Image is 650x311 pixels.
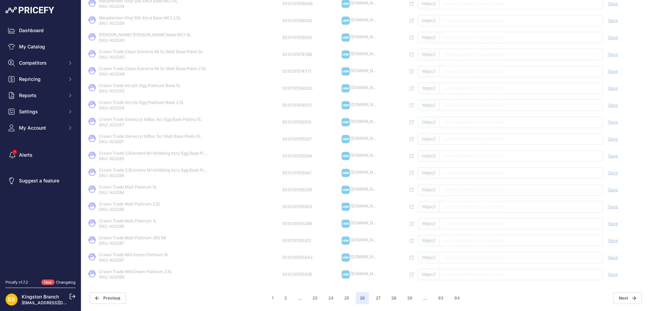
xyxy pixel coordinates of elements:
a: [DOMAIN_NAME] [350,51,383,56]
input: www.leylandsdm.co.uk/product [439,167,603,179]
a: [DOMAIN_NAME] [350,220,383,225]
span: https:// [418,133,439,145]
span: Reports [19,92,63,99]
a: [DOMAIN_NAME] [350,170,383,175]
div: 5010131556449 [282,1,316,6]
div: Pricefy v1.7.2 [5,280,28,285]
a: [DOMAIN_NAME] [350,102,383,107]
p: SKU: A02285 [99,207,161,212]
p: Crown Trade Steracryl A/Bac Scr Matt Base Platin 5L [99,134,201,139]
p: SKU: A02265 [99,156,207,161]
p: SKU: A02253 [99,88,181,94]
a: [DOMAIN_NAME] [350,203,383,208]
span: https:// [418,252,439,263]
span: Save [608,255,618,260]
span: Competitors [19,60,63,66]
div: 5010131574788 [282,52,316,57]
p: Crown Trade Acrylic Egg Platinum Base 2.5L [99,100,184,105]
span: Save [608,1,618,6]
div: 5010131554520 [282,86,316,91]
span: https:// [418,218,439,229]
p: Crown Trade C/Extreme M/ Inhibiting Acry Egg Base Platinum 5L [99,151,207,156]
div: 5010131555510 [282,119,316,125]
a: [DOMAIN_NAME] [350,17,383,22]
div: 5010131574771 [282,69,316,74]
span: My Account [19,125,63,131]
span: https:// [418,269,439,280]
nav: Sidebar [5,24,75,271]
input: www.leylandsdm.co.uk/product [439,269,603,280]
p: Crown Trade C/Extreme M/ Inhibiting Acry Egg Base Platinum 2.5L [99,168,207,173]
button: Go to page 23 [308,292,322,304]
div: 5010131556432 [282,18,316,23]
p: Crown Trade Matt Platinum 5L [99,184,157,190]
span: Save [608,153,618,159]
input: www.leylandsdm.co.uk/product [439,150,603,162]
div: 5010131555442 [282,255,316,260]
button: Go to page 2 [280,292,291,304]
span: https:// [418,201,439,213]
a: [DOMAIN_NAME] [350,119,383,124]
span: Save [608,204,618,209]
input: www.leylandsdm.co.uk/product [439,66,603,77]
a: Changelog [56,280,75,285]
input: www.leylandsdm.co.uk/product [439,99,603,111]
img: Pricefy Logo [5,7,54,14]
a: [DOMAIN_NAME] [350,153,383,158]
span: New [41,280,55,285]
button: Settings [5,106,75,118]
button: Go to page 1 [268,292,278,304]
a: My Catalog [5,41,75,53]
span: https:// [418,66,439,77]
button: Go to page 29 [403,292,416,304]
input: www.leylandsdm.co.uk/product [439,218,603,229]
a: [DOMAIN_NAME] [350,34,383,39]
a: Dashboard [5,24,75,37]
span: Save [608,170,618,176]
div: 5010131555541 [282,170,316,176]
p: Crown Trade Mid Sheen Platinum 2.5L [99,269,172,274]
span: Save [608,18,618,23]
button: Repricing [5,73,75,85]
span: Settings [19,108,63,115]
div: 5010131555312 [282,238,316,243]
button: Reports [5,89,75,102]
p: SKU: A02298 [99,274,172,280]
p: SKU: A02257 [99,122,202,128]
a: [DOMAIN_NAME] [350,68,383,73]
a: Alerts [5,149,75,161]
div: 5010131555527 [282,136,316,142]
p: SKU: A02245 [99,54,203,60]
button: Next [613,292,642,304]
input: www.leylandsdm.co.uk/product [439,116,603,128]
a: [DOMAIN_NAME] [350,186,383,192]
span: 26 [356,292,369,304]
span: Save [608,272,618,277]
input: www.leylandsdm.co.uk/product [439,184,603,196]
a: [DOMAIN_NAME] [350,254,383,259]
button: Go to page 25 [340,292,353,304]
p: SKU: A02246 [99,71,207,77]
p: Crown Trade Clean Extreme Mi Sc Matt Base Platin 5L [99,49,203,54]
p: SKU: A02239 [99,21,181,26]
span: Save [608,221,618,226]
span: Save [608,86,618,91]
span: Save [608,136,618,142]
span: https:// [418,99,439,111]
button: My Account [5,122,75,134]
p: SKU: A02234 [99,4,178,9]
a: [DOMAIN_NAME] [350,85,383,90]
input: www.leylandsdm.co.uk/product [439,133,603,145]
a: [DOMAIN_NAME] [350,136,383,141]
span: https:// [418,235,439,246]
input: www.leylandsdm.co.uk/product [439,235,603,246]
div: 5010131554513 [282,103,316,108]
div: 5010131555435 [282,272,316,277]
a: Suggest a feature [5,175,75,187]
span: https:// [418,150,439,162]
p: Crown Trade Acrylic Egg Platinum Base 5L [99,83,181,88]
span: https:// [418,15,439,26]
p: Crown Trade Matt Platinum 1L [99,218,157,224]
span: Save [608,187,618,193]
p: Macpherson Vinyl Silk Emul Base MC1 2.5L [99,15,181,21]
